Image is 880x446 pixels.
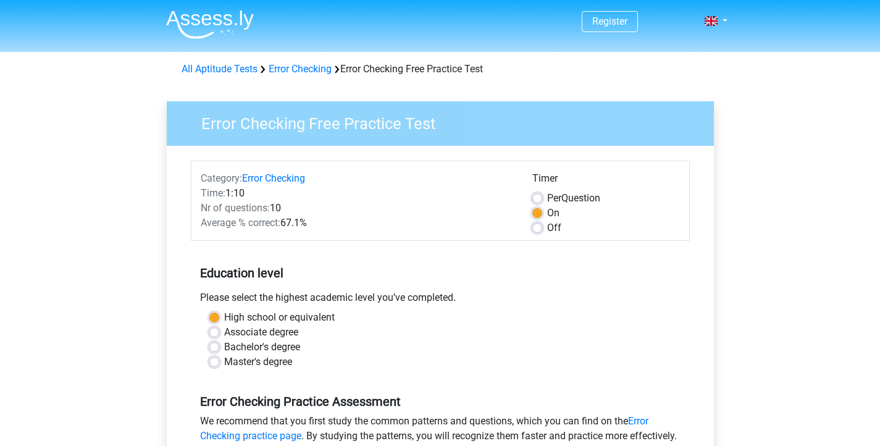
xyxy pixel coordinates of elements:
[592,15,627,27] a: Register
[200,261,681,285] h5: Education level
[224,355,292,369] label: Master's degree
[201,187,225,199] span: Time:
[191,186,523,201] div: 1:10
[177,62,704,77] div: Error Checking Free Practice Test
[532,171,680,191] div: Timer
[191,216,523,230] div: 67.1%
[191,201,523,216] div: 10
[182,63,258,75] a: All Aptitude Tests
[224,340,300,355] label: Bachelor's degree
[269,63,332,75] a: Error Checking
[186,109,705,133] h3: Error Checking Free Practice Test
[547,221,561,235] label: Off
[166,10,254,39] img: Assessly
[191,290,690,310] div: Please select the highest academic level you’ve completed.
[224,310,335,325] label: High school or equivalent
[201,217,280,229] span: Average % correct:
[224,325,298,340] label: Associate degree
[547,191,600,206] label: Question
[547,192,561,204] span: Per
[201,172,242,184] span: Category:
[200,394,681,409] h5: Error Checking Practice Assessment
[200,415,648,442] a: Error Checking practice page
[547,206,559,221] label: On
[242,172,305,184] a: Error Checking
[201,202,270,214] span: Nr of questions:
